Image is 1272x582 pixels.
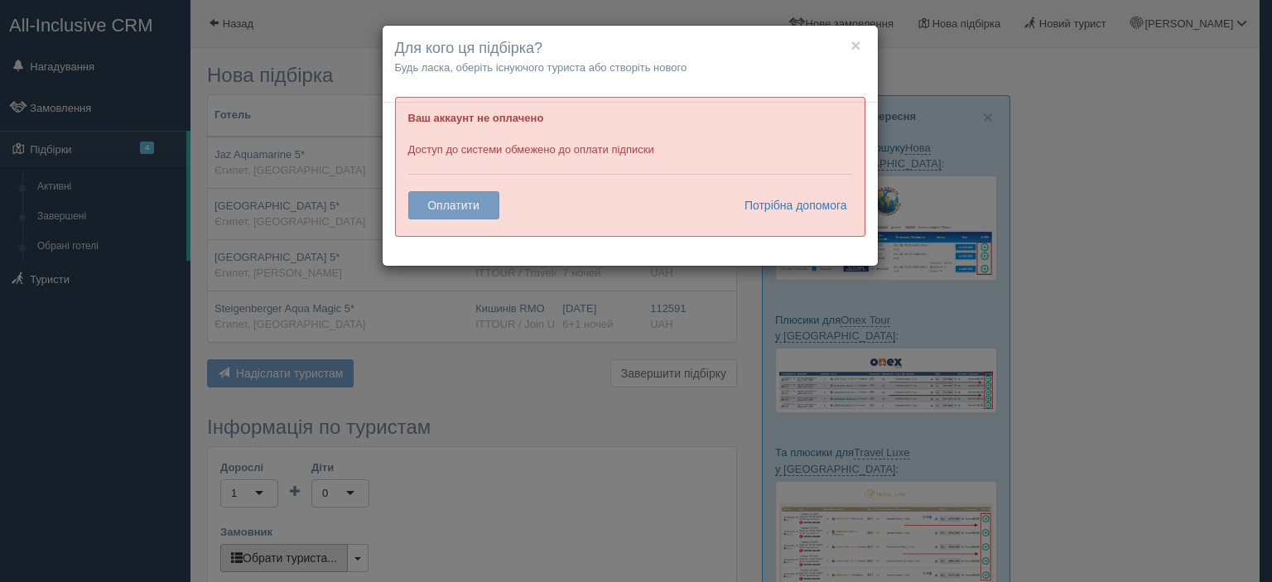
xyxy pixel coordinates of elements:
[395,60,865,75] p: Будь ласка, оберіть існуючого туриста або створіть нового
[850,36,860,54] button: ×
[408,112,544,124] b: Ваш аккаунт не оплачено
[734,191,848,219] a: Потрібна допомога
[408,191,499,219] button: Оплатити
[395,38,865,60] h4: Для кого ця підбірка?
[395,97,865,237] div: Доступ до системи обмежено до оплати підписки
